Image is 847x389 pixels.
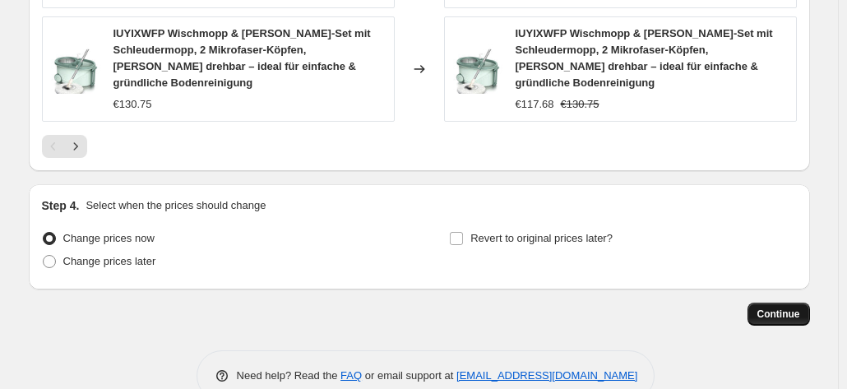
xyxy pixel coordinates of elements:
[237,369,341,382] span: Need help? Read the
[113,27,371,89] span: IUYIXWFP Wischmopp & [PERSON_NAME]-Set mit Schleudermopp, 2 Mikrofaser-Köpfen, [PERSON_NAME] dreh...
[757,308,800,321] span: Continue
[64,135,87,158] button: Next
[747,303,810,326] button: Continue
[453,44,502,94] img: 41BFxzA7onL_80x.jpg
[561,96,599,113] strike: €130.75
[113,96,152,113] div: €130.75
[456,369,637,382] a: [EMAIL_ADDRESS][DOMAIN_NAME]
[340,369,362,382] a: FAQ
[470,232,613,244] span: Revert to original prices later?
[63,255,156,267] span: Change prices later
[516,96,554,113] div: €117.68
[516,27,773,89] span: IUYIXWFP Wischmopp & [PERSON_NAME]-Set mit Schleudermopp, 2 Mikrofaser-Köpfen, [PERSON_NAME] dreh...
[86,197,266,214] p: Select when the prices should change
[63,232,155,244] span: Change prices now
[42,135,87,158] nav: Pagination
[51,44,100,94] img: 41BFxzA7onL_80x.jpg
[42,197,80,214] h2: Step 4.
[362,369,456,382] span: or email support at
